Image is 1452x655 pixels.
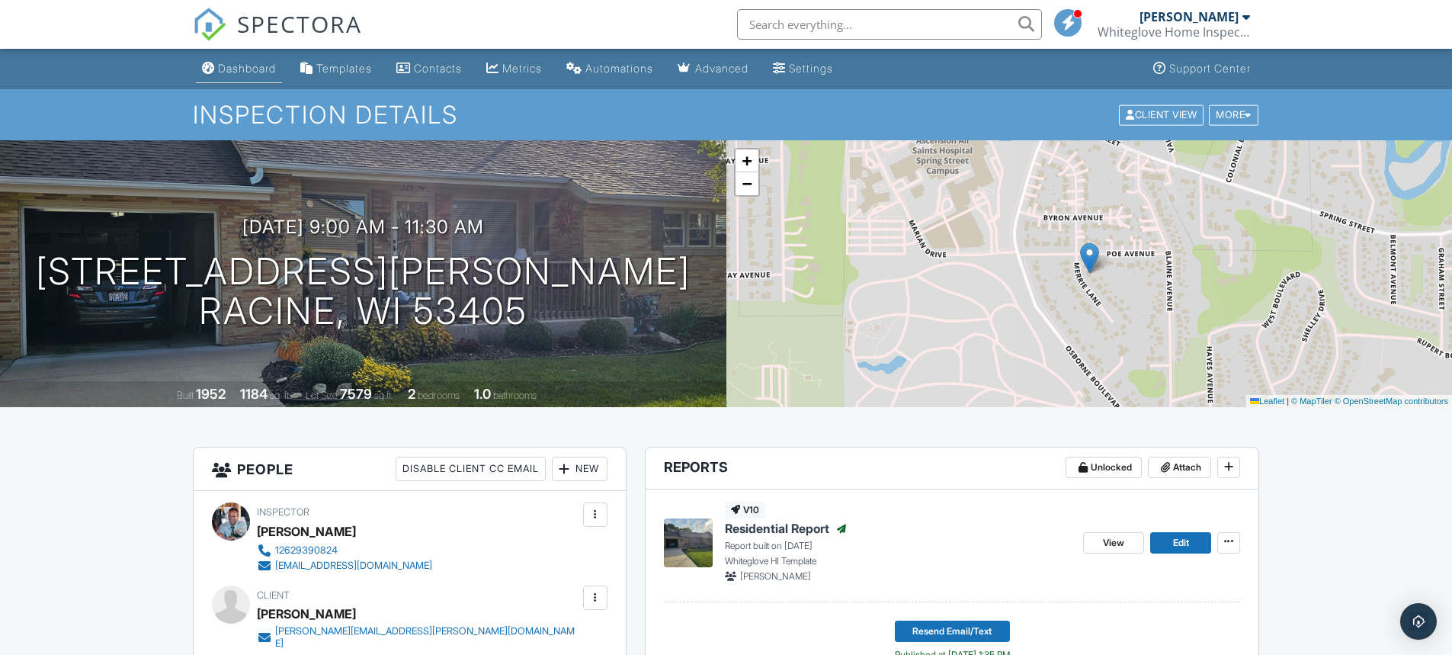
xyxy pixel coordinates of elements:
[193,21,362,53] a: SPECTORA
[294,55,378,83] a: Templates
[194,448,626,491] h3: People
[374,390,393,401] span: sq.ft.
[474,386,491,402] div: 1.0
[257,558,432,573] a: [EMAIL_ADDRESS][DOMAIN_NAME]
[585,62,653,75] div: Automations
[396,457,546,481] div: Disable Client CC Email
[767,55,839,83] a: Settings
[1119,104,1204,125] div: Client View
[695,62,748,75] div: Advanced
[1400,603,1437,640] div: Open Intercom Messenger
[316,62,372,75] div: Templates
[736,149,758,172] a: Zoom in
[502,62,542,75] div: Metrics
[218,62,276,75] div: Dashboard
[177,390,194,401] span: Built
[242,217,484,237] h3: [DATE] 9:00 am - 11:30 am
[306,390,338,401] span: Lot Size
[275,544,338,557] div: 12629390824
[237,8,362,40] span: SPECTORA
[1250,397,1284,406] a: Leaflet
[408,386,415,402] div: 2
[275,625,579,650] div: [PERSON_NAME][EMAIL_ADDRESS][PERSON_NAME][DOMAIN_NAME]
[193,8,226,41] img: The Best Home Inspection Software - Spectora
[257,625,579,650] a: [PERSON_NAME][EMAIL_ADDRESS][PERSON_NAME][DOMAIN_NAME]
[414,62,462,75] div: Contacts
[1117,108,1207,120] a: Client View
[1287,397,1289,406] span: |
[736,172,758,195] a: Zoom out
[1209,104,1258,125] div: More
[36,252,691,332] h1: [STREET_ADDRESS][PERSON_NAME] Racine, WI 53405
[196,55,282,83] a: Dashboard
[742,174,752,193] span: −
[418,390,460,401] span: bedrooms
[742,151,752,170] span: +
[1098,24,1250,40] div: Whiteglove Home Inspection, LLC
[789,62,833,75] div: Settings
[1169,62,1251,75] div: Support Center
[193,101,1260,128] h1: Inspection Details
[672,55,755,83] a: Advanced
[737,9,1042,40] input: Search everything...
[560,55,659,83] a: Automations (Basic)
[257,506,309,518] span: Inspector
[493,390,537,401] span: bathrooms
[257,602,356,625] div: [PERSON_NAME]
[257,543,432,558] a: 12629390824
[390,55,468,83] a: Contacts
[1335,397,1448,406] a: © OpenStreetMap contributors
[275,560,432,572] div: [EMAIL_ADDRESS][DOMAIN_NAME]
[1139,9,1239,24] div: [PERSON_NAME]
[480,55,548,83] a: Metrics
[340,386,372,402] div: 7579
[1291,397,1332,406] a: © MapTiler
[257,520,356,543] div: [PERSON_NAME]
[196,386,226,402] div: 1952
[1147,55,1257,83] a: Support Center
[552,457,607,481] div: New
[240,386,268,402] div: 1184
[1080,242,1099,274] img: Marker
[257,589,290,601] span: Client
[270,390,291,401] span: sq. ft.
